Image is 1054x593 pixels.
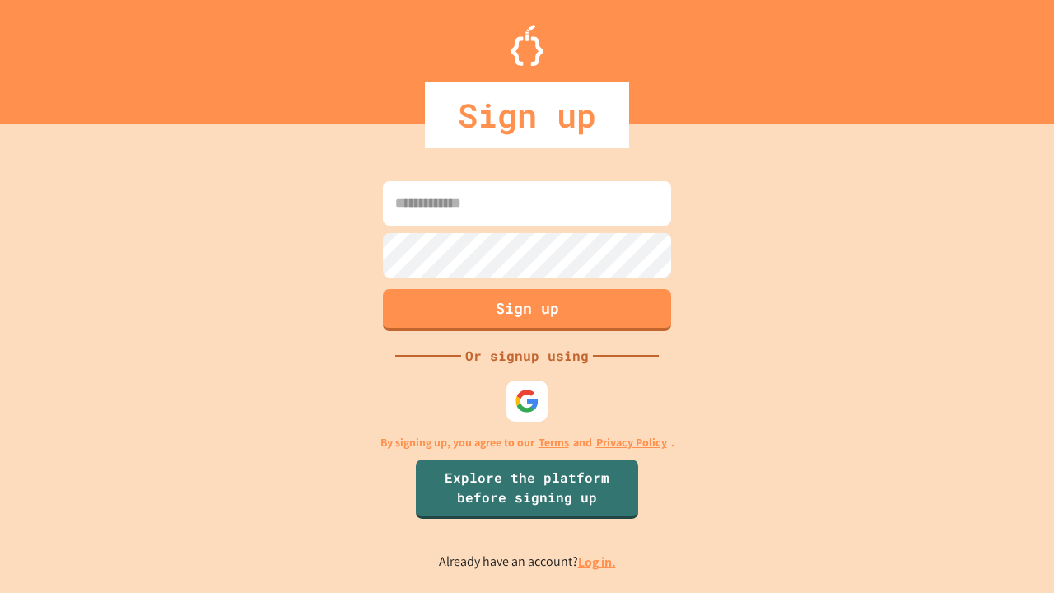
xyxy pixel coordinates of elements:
[425,82,629,148] div: Sign up
[539,434,569,451] a: Terms
[461,346,593,366] div: Or signup using
[439,552,616,572] p: Already have an account?
[596,434,667,451] a: Privacy Policy
[578,553,616,571] a: Log in.
[383,289,671,331] button: Sign up
[515,389,539,413] img: google-icon.svg
[511,25,543,66] img: Logo.svg
[416,460,638,519] a: Explore the platform before signing up
[380,434,674,451] p: By signing up, you agree to our and .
